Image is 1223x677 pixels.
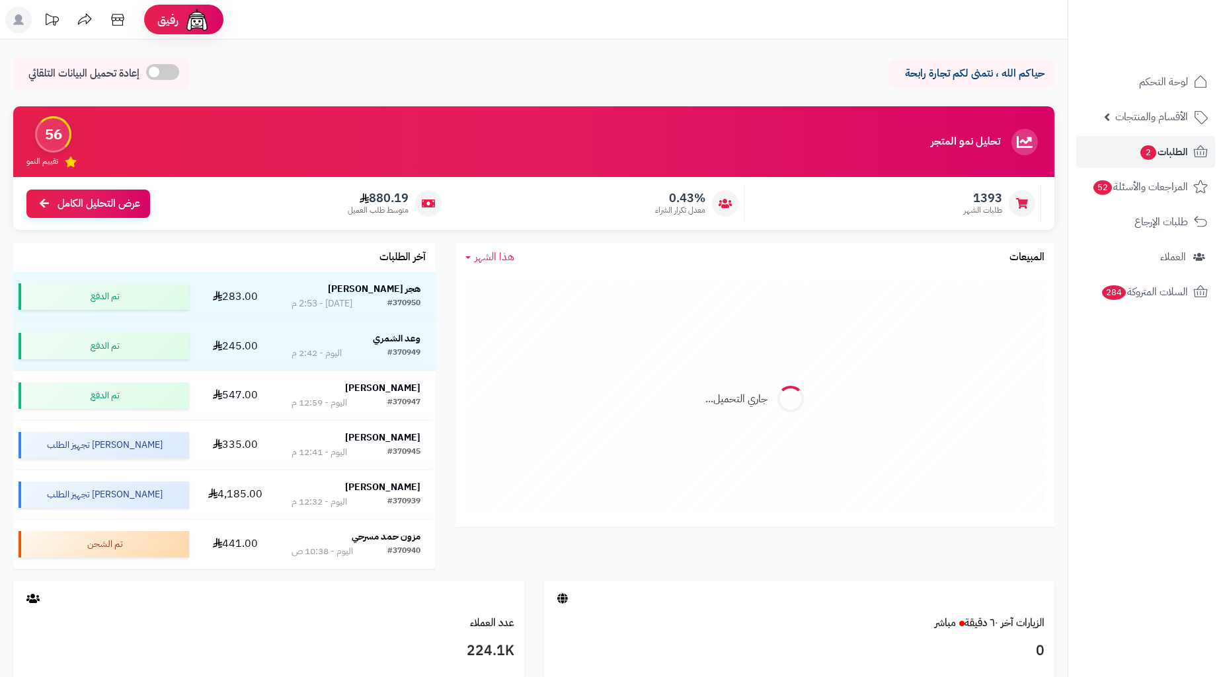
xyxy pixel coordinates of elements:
[1093,180,1112,195] span: 52
[19,382,189,409] div: تم الدفع
[387,495,420,509] div: #370939
[379,252,426,264] h3: آخر الطلبات
[292,545,353,558] div: اليوم - 10:38 ص
[352,530,420,544] strong: مزون حمد مسرحي
[964,191,1002,205] span: 1393
[1160,248,1186,266] span: العملاء
[26,156,58,167] span: تقييم النمو
[19,283,189,310] div: تم الدفع
[373,332,420,345] strong: وعد الشمري
[554,640,1045,662] h3: 0
[1101,283,1188,301] span: السلات المتروكة
[184,7,210,33] img: ai-face.png
[470,615,514,631] a: عدد العملاء
[345,480,420,494] strong: [PERSON_NAME]
[35,7,68,36] a: تحديثات المنصة
[292,446,347,459] div: اليوم - 12:41 م
[1076,206,1215,238] a: طلبات الإرجاع
[475,249,514,265] span: هذا الشهر
[194,421,277,470] td: 335.00
[157,12,178,28] span: رفيق
[387,396,420,410] div: #370947
[194,470,277,519] td: 4,185.00
[19,531,189,557] div: تم الشحن
[655,191,705,205] span: 0.43%
[19,481,189,508] div: [PERSON_NAME] تجهيز الطلب
[194,520,277,569] td: 441.00
[387,347,420,360] div: #370949
[1092,178,1188,196] span: المراجعات والأسئلة
[387,545,420,558] div: #370940
[26,190,150,218] a: عرض التحليل الكامل
[19,333,189,359] div: تم الدفع
[19,432,189,458] div: [PERSON_NAME] تجهيز الطلب
[1139,73,1188,91] span: لوحة التحكم
[931,136,1000,148] h3: تحليل نمو المتجر
[964,205,1002,216] span: طلبات الشهر
[345,381,420,395] strong: [PERSON_NAME]
[194,272,277,321] td: 283.00
[1076,136,1215,168] a: الطلبات2
[28,66,139,81] span: إعادة تحميل البيانات التلقائي
[1009,252,1045,264] h3: المبيعات
[292,495,347,509] div: اليوم - 12:32 م
[655,205,705,216] span: معدل تكرار الشراء
[345,431,420,445] strong: [PERSON_NAME]
[465,250,514,265] a: هذا الشهر
[292,347,342,360] div: اليوم - 2:42 م
[194,371,277,420] td: 547.00
[348,191,409,205] span: 880.19
[1139,143,1188,161] span: الطلبات
[1076,66,1215,98] a: لوحة التحكم
[899,66,1045,81] p: حياكم الله ، نتمنى لكم تجارة رابحة
[1076,276,1215,308] a: السلات المتروكة284
[387,446,420,459] div: #370945
[1076,171,1215,203] a: المراجعات والأسئلة52
[23,640,514,662] h3: 224.1K
[292,297,352,310] div: [DATE] - 2:53 م
[1102,285,1126,300] span: 284
[194,322,277,371] td: 245.00
[328,282,420,296] strong: هجر [PERSON_NAME]
[387,297,420,310] div: #370950
[1076,241,1215,273] a: العملاء
[1115,108,1188,126] span: الأقسام والمنتجات
[1134,213,1188,231] span: طلبات الإرجاع
[348,205,409,216] span: متوسط طلب العميل
[58,196,140,211] span: عرض التحليل الكامل
[935,615,956,631] small: مباشر
[1140,145,1156,160] span: 2
[705,392,768,407] div: جاري التحميل...
[292,396,347,410] div: اليوم - 12:59 م
[935,615,1045,631] a: الزيارات آخر ٦٠ دقيقةمباشر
